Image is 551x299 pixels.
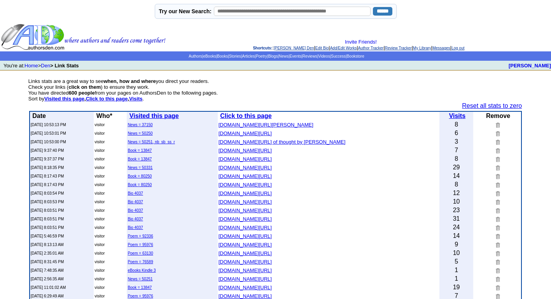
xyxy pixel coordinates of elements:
font: [DATE] 2:35:01 AM [31,251,64,255]
a: Reviews [303,54,317,58]
a: [DOMAIN_NAME][URL] [219,215,272,222]
a: Visits [129,96,142,102]
b: , [86,96,129,102]
img: Remove this link [494,190,500,196]
a: Books [217,54,228,58]
td: 19 [439,283,474,292]
td: 12 [439,189,474,197]
font: [DOMAIN_NAME][URL] [219,199,272,205]
font: [DOMAIN_NAME][URL][PERSON_NAME] [219,122,313,128]
font: [DATE] 11:01:02 AM [31,285,66,290]
a: Edit Bio [315,46,329,50]
td: 14 [439,232,474,240]
a: Book = 13847 [128,148,152,153]
a: News = 37150 [128,123,152,127]
a: [DOMAIN_NAME][URL] of thought by [PERSON_NAME] [219,138,346,145]
a: Visited this page [44,96,84,102]
td: 8 [439,180,474,189]
a: Invite Friends! [345,39,377,45]
font: [DOMAIN_NAME][URL] [219,293,272,299]
a: Visits [449,113,465,119]
label: Try our New Search: [159,8,212,14]
img: Remove this link [494,233,500,239]
a: [PERSON_NAME] Den [274,46,314,50]
div: : | | | | | | | [167,39,550,51]
a: eBooks [203,54,216,58]
font: visitor [94,234,105,238]
td: 14 [439,172,474,180]
a: Messages [432,46,450,50]
font: [DOMAIN_NAME][URL] [219,259,272,265]
a: Stories [229,54,241,58]
b: Date [32,113,46,119]
font: [DATE] 8:18:35 PM [31,165,64,170]
td: 29 [439,163,474,172]
a: [PERSON_NAME] [509,63,551,69]
font: [DOMAIN_NAME][URL] [219,130,272,136]
font: [DATE] 5:46:59 PM [31,234,64,238]
img: Remove this link [494,173,500,179]
td: 7 [439,146,474,155]
img: Remove this link [494,199,500,205]
a: [DOMAIN_NAME][URL] [219,130,272,136]
a: Den [41,63,50,69]
td: 5 [439,257,474,266]
td: 9 [439,240,474,249]
a: Authors [189,54,202,58]
td: 10 [439,249,474,257]
b: Click to this page [220,113,271,119]
td: 10 [439,197,474,206]
font: visitor [94,285,105,290]
img: Remove this link [494,165,500,171]
img: Remove this link [494,139,500,145]
b: 600 people [68,90,94,96]
font: [DOMAIN_NAME][URL] [219,242,272,248]
font: visitor [94,225,105,230]
img: Remove this link [494,208,500,213]
font: [DATE] 2:56:35 AM [31,277,64,281]
font: visitor [94,277,105,281]
font: [DOMAIN_NAME][URL] [219,182,272,188]
img: Remove this link [494,267,500,273]
td: 3 [439,137,474,146]
font: visitor [94,217,105,221]
b: Remove [486,113,510,119]
a: My Library [413,46,431,50]
td: 8 [439,155,474,163]
font: [DOMAIN_NAME][URL] [219,208,272,213]
a: Poetry [256,54,267,58]
font: [DATE] 10:53:01 PM [31,131,66,135]
font: [DATE] 6:29:49 AM [31,294,64,298]
a: Review Tracker [385,46,412,50]
a: Poem = 92336 [128,234,153,238]
font: visitor [94,243,105,247]
td: 6 [439,129,474,137]
font: [DATE] 9:37:37 PM [31,157,64,161]
a: Click to this page [86,96,128,102]
img: Remove this link [494,259,500,265]
font: visitor [94,200,105,204]
font: [DATE] 8:31:45 PM [31,260,64,264]
font: visitor [94,183,105,187]
font: visitor [94,140,105,144]
font: visitor [94,157,105,161]
img: Remove this link [494,276,500,282]
a: Home [24,63,38,69]
a: [DOMAIN_NAME][URL] [219,232,272,239]
font: visitor [94,165,105,170]
font: visitor [94,191,105,195]
font: [DOMAIN_NAME][URL] of thought by [PERSON_NAME] [219,139,346,145]
a: Poem = 95976 [128,243,153,247]
td: 23 [439,206,474,215]
a: Events [290,54,302,58]
a: [DOMAIN_NAME][URL] [219,267,272,273]
font: visitor [94,148,105,153]
a: [DOMAIN_NAME][URL] [219,198,272,205]
a: [DOMAIN_NAME][URL] [219,292,272,299]
a: Visited this page [129,113,179,119]
a: Poem = 76589 [128,260,153,264]
a: Author Tracker [358,46,384,50]
a: News [279,54,289,58]
a: Book = 80250 [128,183,152,187]
font: [DOMAIN_NAME][URL] [219,225,272,230]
